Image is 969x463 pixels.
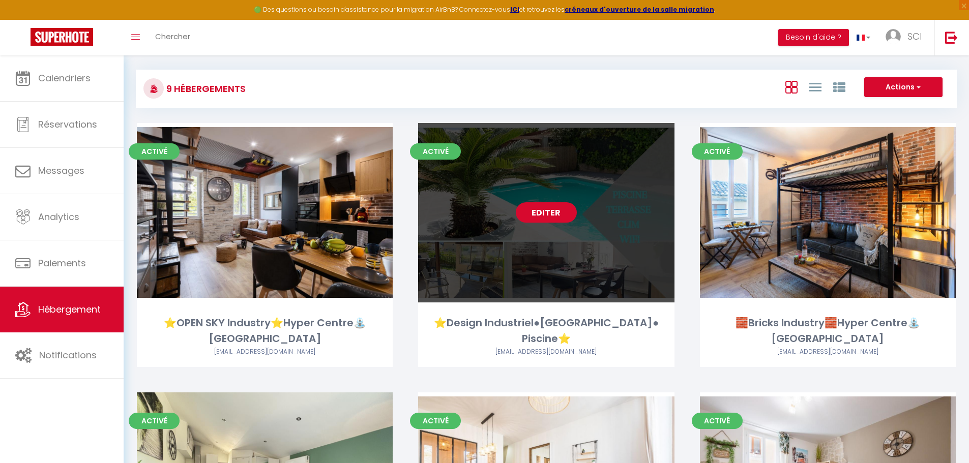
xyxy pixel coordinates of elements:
[38,257,86,269] span: Paiements
[418,347,674,357] div: Airbnb
[510,5,519,14] a: ICI
[410,413,461,429] span: Activé
[38,164,84,177] span: Messages
[878,20,934,55] a: ... SCI
[129,413,180,429] span: Activé
[833,78,845,95] a: Vue par Groupe
[38,72,91,84] span: Calendriers
[38,303,101,316] span: Hébergement
[945,31,958,44] img: logout
[886,29,901,44] img: ...
[129,143,180,160] span: Activé
[418,315,674,347] div: ⭐Design Industriel●[GEOGRAPHIC_DATA]● Piscine⭐
[8,4,39,35] button: Ouvrir le widget de chat LiveChat
[700,315,956,347] div: 🧱Bricks Industry🧱Hyper Centre⛲[GEOGRAPHIC_DATA]
[700,347,956,357] div: Airbnb
[410,143,461,160] span: Activé
[516,202,577,223] a: Editer
[565,5,714,14] a: créneaux d'ouverture de la salle migration
[38,118,97,131] span: Réservations
[137,315,393,347] div: ⭐OPEN SKY Industry⭐Hyper Centre⛲ [GEOGRAPHIC_DATA]
[137,347,393,357] div: Airbnb
[155,31,190,42] span: Chercher
[907,30,922,43] span: SCI
[785,78,798,95] a: Vue en Box
[809,78,821,95] a: Vue en Liste
[692,413,743,429] span: Activé
[692,143,743,160] span: Activé
[164,77,246,100] h3: 9 Hébergements
[778,29,849,46] button: Besoin d'aide ?
[148,20,198,55] a: Chercher
[31,28,93,46] img: Super Booking
[38,210,79,223] span: Analytics
[864,77,943,98] button: Actions
[39,349,97,361] span: Notifications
